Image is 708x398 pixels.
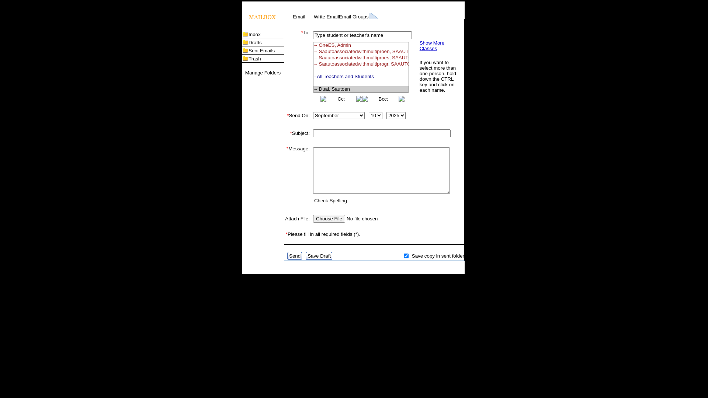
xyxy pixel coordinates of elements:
img: spacer.gif [284,224,292,231]
option: -- OneES, Admin [313,42,409,49]
option: -- Saautoassociatedwithmultiproes, SAAUTOASSOCIATEDWITHMULTIPROGRAMES [313,55,409,61]
img: button_left.png [362,96,368,102]
img: table_footer_left.gif [242,268,250,274]
img: spacer.gif [284,103,292,111]
img: spacer.gif [284,251,285,252]
img: button_right.png [399,96,405,102]
img: spacer.gif [284,121,292,128]
option: -- Dual, Sautoen [313,86,409,92]
img: spacer.gif [284,206,292,213]
a: Inbox [249,32,261,37]
a: Drafts [249,40,262,45]
option: -- Saautoassociatedwithmultiprogr, SAAUTOASSOCIATEDWITHMULTIPROGRAMCLA [313,61,409,67]
img: button_left.png [320,96,326,102]
img: folder_icon.gif [242,30,249,38]
td: To: [284,30,310,103]
img: spacer.gif [284,244,285,245]
a: Send [289,253,301,259]
a: Manage Folders [245,70,281,76]
img: spacer.gif [284,237,292,244]
a: Email [293,14,305,20]
a: Save Draft [308,253,331,259]
img: spacer.gif [284,255,286,256]
td: Message: [284,146,310,206]
img: spacer.gif [284,139,292,146]
img: button_right.png [356,96,362,102]
td: Subject: [284,128,310,139]
img: folder_icon.gif [242,38,249,46]
td: Attach File: [284,213,310,224]
td: Save copy in sent folder [410,252,464,260]
td: Please fill in all required fields (*). [284,231,464,237]
td: If you want to select more than one person, hold down the CTRL key and click on each name. [419,59,458,93]
img: spacer.gif [284,245,290,250]
a: Check Spelling [314,198,347,203]
td: Send On: [284,111,310,121]
a: Email Groups [339,14,369,20]
img: spacer.gif [284,260,285,261]
img: spacer.gif [310,65,312,69]
img: spacer.gif [284,250,285,251]
a: Cc: [337,96,345,102]
a: Sent Emails [249,48,275,53]
option: - All Teachers and Students [313,74,409,80]
a: Bcc: [379,96,388,102]
a: Write Email [314,14,339,20]
option: -- Saautoassociatedwithmultiproen, SAAUTOASSOCIATEDWITHMULTIPROGRAMEN [313,49,409,55]
img: folder_icon.gif [242,55,249,62]
a: Trash [249,56,261,62]
img: folder_icon.gif [242,46,249,54]
img: table_footer_right.gif [457,268,465,274]
a: Show More Classes [420,40,444,51]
